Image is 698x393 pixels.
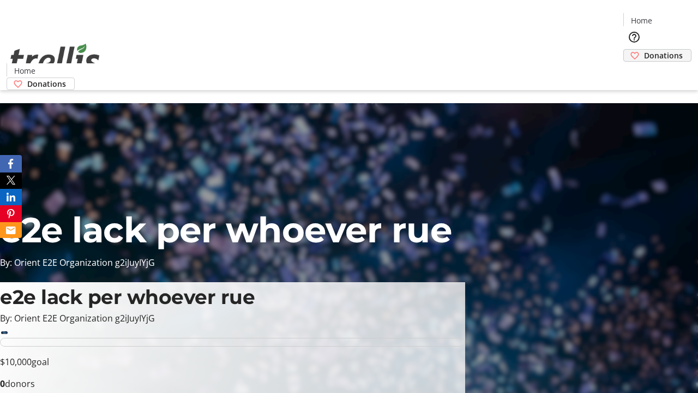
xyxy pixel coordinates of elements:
[7,32,104,86] img: Orient E2E Organization g2iJuyIYjG's Logo
[7,65,42,76] a: Home
[7,78,75,90] a: Donations
[623,62,645,84] button: Cart
[623,26,645,48] button: Help
[624,15,659,26] a: Home
[644,50,683,61] span: Donations
[27,78,66,90] span: Donations
[623,49,691,62] a: Donations
[631,15,652,26] span: Home
[14,65,35,76] span: Home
